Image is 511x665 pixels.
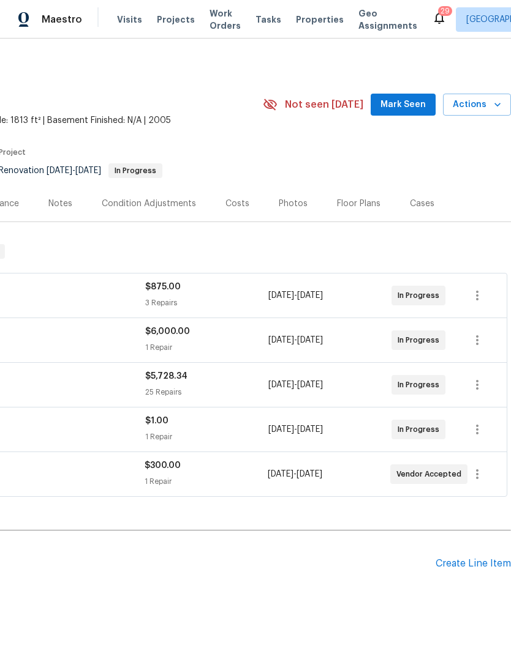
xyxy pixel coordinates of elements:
span: In Progress [398,334,444,346]
div: Condition Adjustments [102,198,196,210]
span: Work Orders [210,7,241,32]
span: Maestro [42,13,82,26]
span: $5,728.34 [145,372,187,381]
div: Floor Plans [337,198,380,210]
span: [DATE] [297,425,323,434]
span: $1.00 [145,417,168,425]
span: - [268,334,323,346]
div: 1 Repair [145,431,268,443]
span: - [268,379,323,391]
span: [DATE] [297,470,322,478]
div: 1 Repair [145,341,268,354]
span: [DATE] [75,166,101,175]
div: 25 Repairs [145,386,268,398]
span: [DATE] [47,166,72,175]
span: $875.00 [145,283,181,291]
span: In Progress [398,289,444,302]
span: [DATE] [297,291,323,300]
span: [DATE] [268,291,294,300]
div: Create Line Item [436,558,511,570]
div: 1 Repair [145,475,267,488]
div: Notes [48,198,72,210]
span: - [268,289,323,302]
span: Vendor Accepted [396,468,466,480]
span: [DATE] [297,336,323,344]
span: [DATE] [268,470,293,478]
span: - [47,166,101,175]
span: Mark Seen [380,97,426,113]
span: [DATE] [268,381,294,389]
div: Photos [279,198,308,210]
span: Projects [157,13,195,26]
span: - [268,468,322,480]
span: [DATE] [268,336,294,344]
span: [DATE] [297,381,323,389]
div: Costs [225,198,249,210]
span: Properties [296,13,344,26]
span: Visits [117,13,142,26]
span: In Progress [398,379,444,391]
span: Not seen [DATE] [285,98,363,111]
span: $300.00 [145,461,181,470]
span: - [268,423,323,436]
span: [DATE] [268,425,294,434]
div: 29 [441,5,450,17]
span: Actions [453,97,501,113]
div: 3 Repairs [145,297,268,309]
span: Tasks [255,15,281,24]
button: Mark Seen [371,94,436,116]
div: Cases [410,198,434,210]
span: $6,000.00 [145,327,190,336]
span: In Progress [398,423,444,436]
button: Actions [443,94,511,116]
span: Geo Assignments [358,7,417,32]
span: In Progress [110,167,161,174]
